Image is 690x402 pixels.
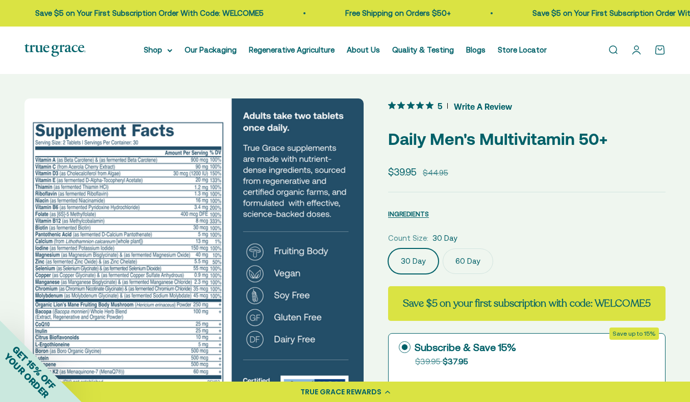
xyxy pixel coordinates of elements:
[403,296,651,310] strong: Save $5 on your first subscription with code: WELCOME5
[185,45,237,54] a: Our Packaging
[344,9,449,17] a: Free Shipping on Orders $50+
[438,100,442,111] span: 5
[10,344,58,391] span: GET 15% OFF
[300,387,381,397] div: TRUE GRACE REWARDS
[454,98,512,114] span: Write A Review
[388,164,417,180] sale-price: $39.95
[388,210,429,218] span: INGREDIENTS
[432,232,457,244] span: 30 Day
[144,44,172,56] summary: Shop
[388,232,428,244] legend: Count Size:
[34,7,262,19] p: Save $5 on Your First Subscription Order With Code: WELCOME5
[388,126,666,152] p: Daily Men's Multivitamin 50+
[466,45,485,54] a: Blogs
[2,351,51,400] span: YOUR ORDER
[347,45,380,54] a: About Us
[392,45,454,54] a: Quality & Testing
[388,208,429,220] button: INGREDIENTS
[388,98,512,114] button: 5 out 5 stars rating in total 3 reviews. Jump to reviews.
[423,167,448,179] compare-at-price: $44.95
[249,45,335,54] a: Regenerative Agriculture
[498,45,547,54] a: Store Locator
